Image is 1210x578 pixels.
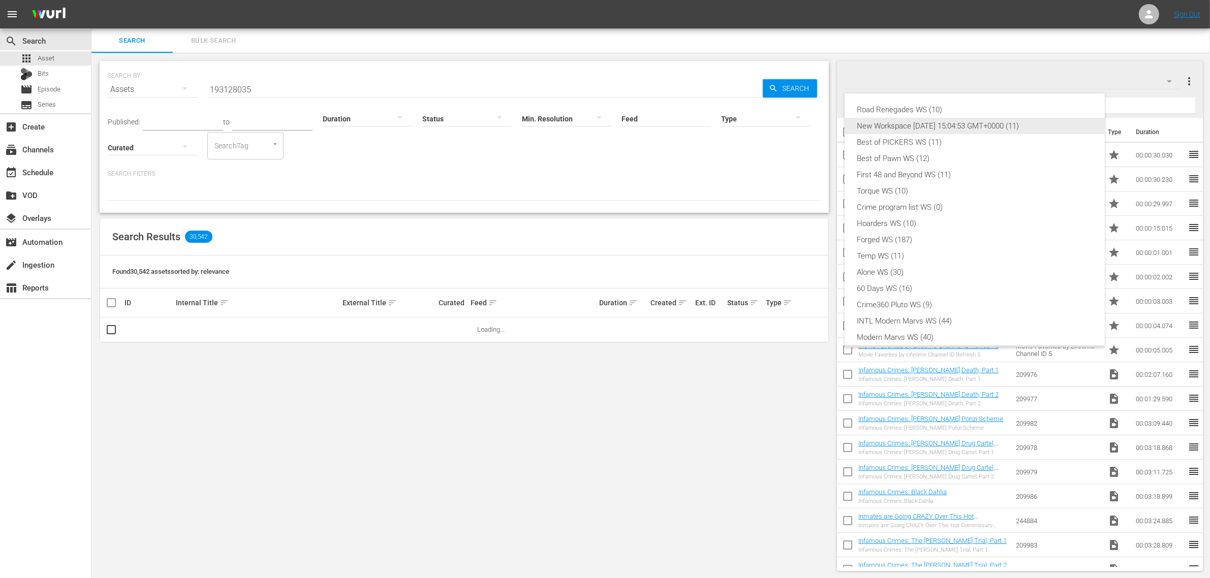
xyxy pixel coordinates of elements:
div: Forged WS (187) [857,232,1093,248]
div: Temp WS (11) [857,248,1093,264]
div: Best of PICKERS WS (11) [857,134,1093,150]
div: New Workspace [DATE] 15:04:53 GMT+0000 (11) [857,118,1093,134]
div: Crime360 Pluto WS (9) [857,297,1093,313]
div: Default Workspace (88) [857,345,1093,362]
div: Alone WS (30) [857,264,1093,280]
div: Road Renegades WS (10) [857,102,1093,118]
div: Best of Pawn WS (12) [857,150,1093,167]
div: Torque WS (10) [857,183,1093,199]
div: First 48 and Beyond WS (11) [857,167,1093,183]
div: 60 Days WS (16) [857,280,1093,297]
div: INTL Modern Marvs WS (44) [857,313,1093,329]
div: Crime program list WS (0) [857,199,1093,215]
div: Hoarders WS (10) [857,215,1093,232]
div: Modern Marvs WS (40) [857,329,1093,345]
